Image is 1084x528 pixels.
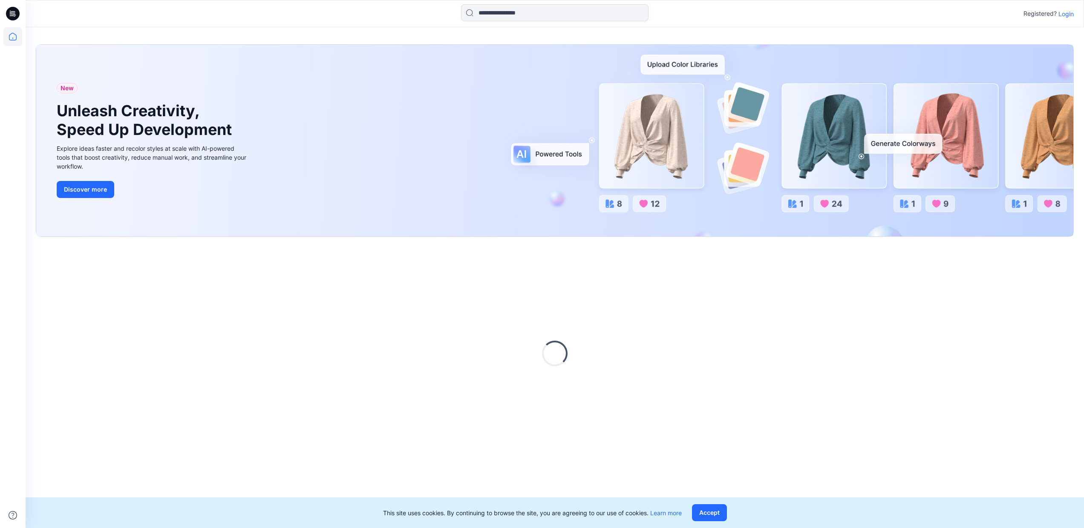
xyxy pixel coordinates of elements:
[61,83,74,93] span: New
[57,181,114,198] button: Discover more
[383,508,682,517] p: This site uses cookies. By continuing to browse the site, you are agreeing to our use of cookies.
[57,102,236,138] h1: Unleash Creativity, Speed Up Development
[57,181,248,198] a: Discover more
[692,504,727,521] button: Accept
[650,509,682,517] a: Learn more
[57,144,248,171] div: Explore ideas faster and recolor styles at scale with AI-powered tools that boost creativity, red...
[1058,9,1074,18] p: Login
[1023,9,1057,19] p: Registered?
